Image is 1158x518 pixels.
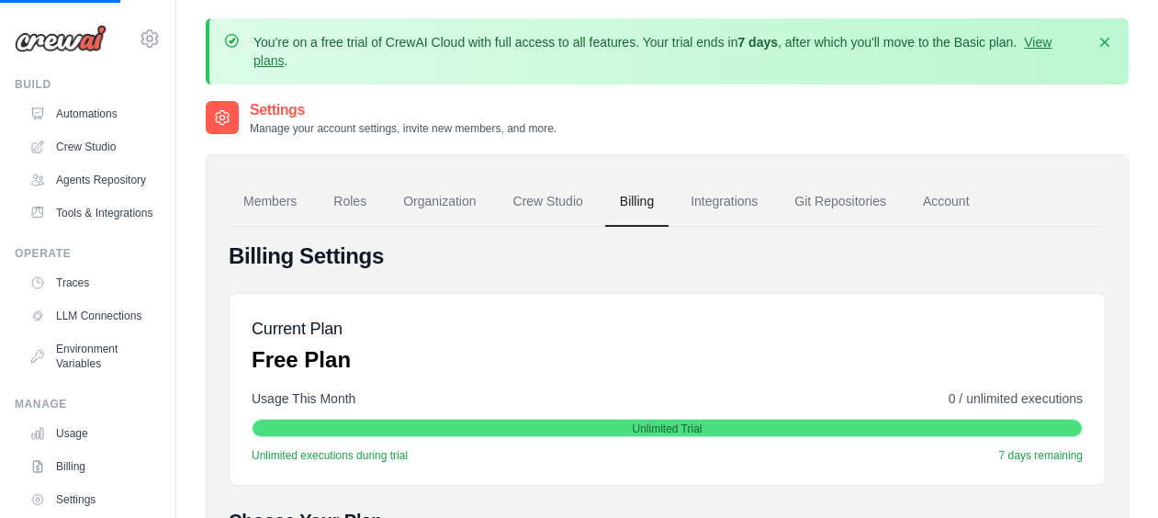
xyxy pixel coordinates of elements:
[22,198,161,228] a: Tools & Integrations
[999,448,1083,463] span: 7 days remaining
[499,177,598,227] a: Crew Studio
[229,242,1106,271] h4: Billing Settings
[22,334,161,378] a: Environment Variables
[605,177,669,227] a: Billing
[22,268,161,298] a: Traces
[250,99,557,121] h2: Settings
[229,177,311,227] a: Members
[22,301,161,331] a: LLM Connections
[22,419,161,448] a: Usage
[319,177,381,227] a: Roles
[252,389,355,408] span: Usage This Month
[252,316,351,342] h5: Current Plan
[676,177,772,227] a: Integrations
[250,121,557,136] p: Manage your account settings, invite new members, and more.
[252,448,408,463] span: Unlimited executions during trial
[22,452,161,481] a: Billing
[780,177,901,227] a: Git Repositories
[15,25,107,52] img: Logo
[253,33,1085,70] p: You're on a free trial of CrewAI Cloud with full access to all features. Your trial ends in , aft...
[22,132,161,162] a: Crew Studio
[22,485,161,514] a: Settings
[632,422,702,436] span: Unlimited Trial
[388,177,490,227] a: Organization
[22,165,161,195] a: Agents Repository
[252,345,351,375] p: Free Plan
[15,397,161,411] div: Manage
[15,246,161,261] div: Operate
[908,177,984,227] a: Account
[737,35,778,50] strong: 7 days
[22,99,161,129] a: Automations
[949,389,1083,408] span: 0 / unlimited executions
[15,77,161,92] div: Build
